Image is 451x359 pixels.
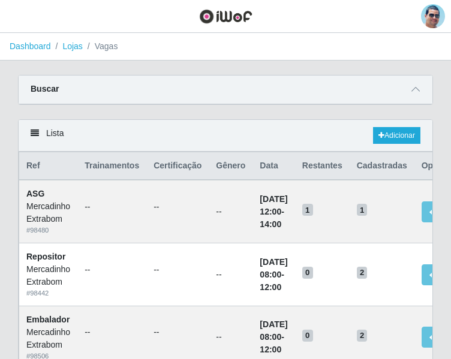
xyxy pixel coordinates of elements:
[260,194,287,216] time: [DATE] 12:00
[209,152,252,180] th: Gênero
[154,326,202,339] ul: --
[62,41,82,51] a: Lojas
[31,84,59,93] strong: Buscar
[350,152,414,180] th: Cadastradas
[26,252,65,261] strong: Repositor
[154,264,202,276] ul: --
[260,257,287,292] strong: -
[199,9,252,24] img: CoreUI Logo
[26,263,70,288] div: Mercadinho Extrabom
[302,267,313,279] span: 0
[209,243,252,306] td: --
[260,219,281,229] time: 14:00
[26,200,70,225] div: Mercadinho Extrabom
[26,315,70,324] strong: Embalador
[260,345,281,354] time: 12:00
[26,189,44,198] strong: ASG
[154,201,202,213] ul: --
[146,152,209,180] th: Certificação
[26,225,70,236] div: # 98480
[19,120,432,152] div: Lista
[10,41,51,51] a: Dashboard
[85,264,139,276] ul: --
[260,194,287,229] strong: -
[357,267,368,279] span: 2
[26,326,70,351] div: Mercadinho Extrabom
[295,152,350,180] th: Restantes
[85,201,139,213] ul: --
[373,127,420,144] a: Adicionar
[302,330,313,342] span: 0
[85,326,139,339] ul: --
[302,204,313,216] span: 1
[209,180,252,243] td: --
[26,288,70,298] div: # 98442
[19,152,78,180] th: Ref
[260,319,287,342] time: [DATE] 08:00
[77,152,146,180] th: Trainamentos
[260,282,281,292] time: 12:00
[260,319,287,354] strong: -
[260,257,287,279] time: [DATE] 08:00
[357,330,368,342] span: 2
[252,152,294,180] th: Data
[83,40,118,53] li: Vagas
[357,204,368,216] span: 1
